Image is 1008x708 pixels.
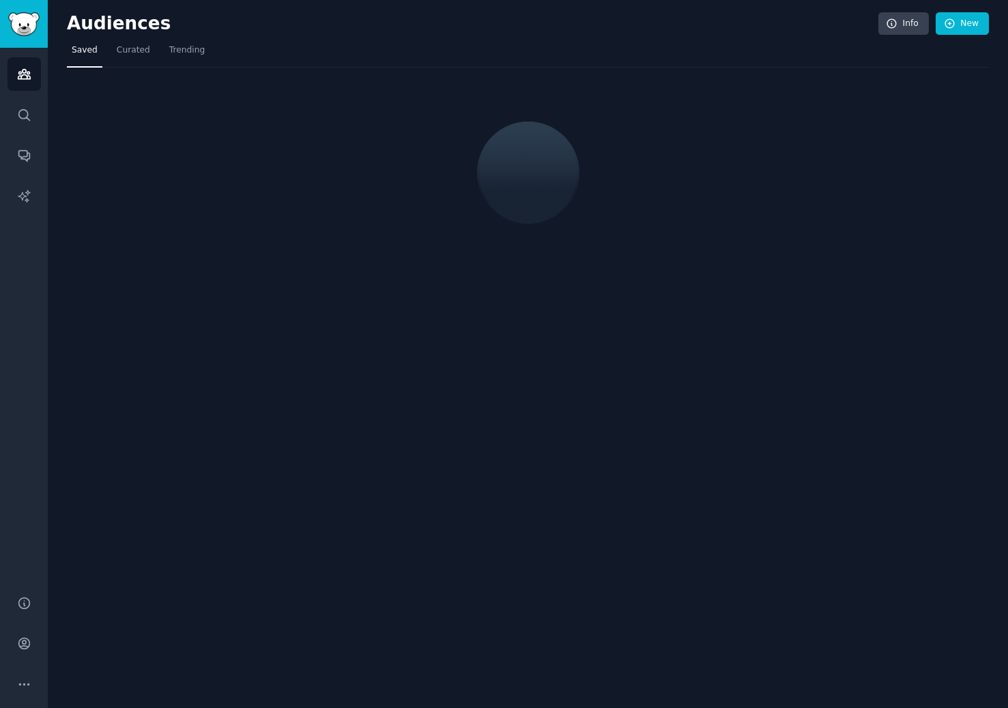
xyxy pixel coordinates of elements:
[117,44,150,57] span: Curated
[878,12,929,36] a: Info
[67,13,878,35] h2: Audiences
[164,40,210,68] a: Trending
[936,12,989,36] a: New
[169,44,205,57] span: Trending
[67,40,102,68] a: Saved
[72,44,98,57] span: Saved
[8,12,40,36] img: GummySearch logo
[112,40,155,68] a: Curated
